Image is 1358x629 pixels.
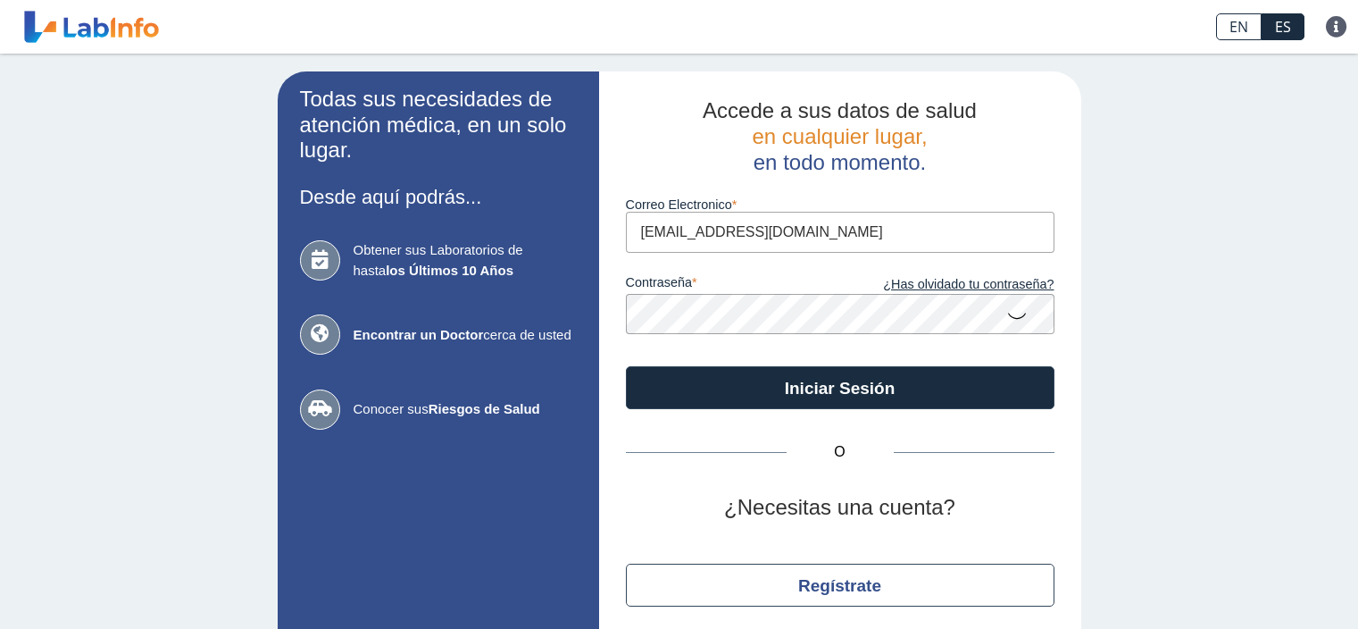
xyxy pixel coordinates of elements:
[626,495,1054,521] h2: ¿Necesitas una cuenta?
[626,275,840,295] label: contraseña
[703,98,977,122] span: Accede a sus datos de salud
[754,150,926,174] span: en todo momento.
[300,186,577,208] h3: Desde aquí podrás...
[787,441,894,463] span: O
[354,240,577,281] span: Obtener sus Laboratorios de hasta
[1216,13,1262,40] a: EN
[354,325,577,346] span: cerca de usted
[1262,13,1304,40] a: ES
[752,124,927,148] span: en cualquier lugar,
[626,564,1054,607] button: Regístrate
[1199,559,1338,609] iframe: Help widget launcher
[354,399,577,420] span: Conocer sus
[300,87,577,164] h2: Todas sus necesidades de atención médica, en un solo lugar.
[626,366,1054,409] button: Iniciar Sesión
[386,263,513,278] b: los Últimos 10 Años
[840,275,1054,295] a: ¿Has olvidado tu contraseña?
[626,197,1054,212] label: Correo Electronico
[354,327,484,342] b: Encontrar un Doctor
[429,401,540,416] b: Riesgos de Salud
